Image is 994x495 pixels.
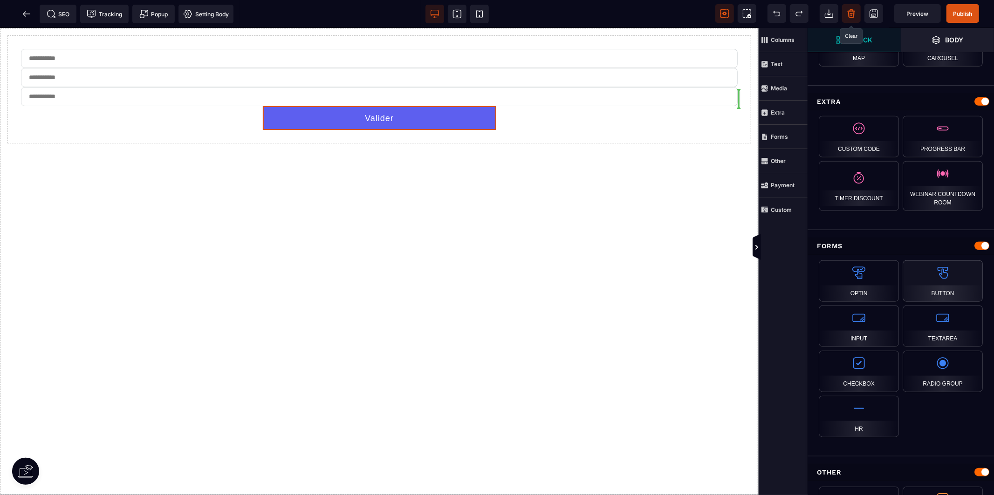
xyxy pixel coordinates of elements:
strong: Text [771,61,782,68]
span: Create Alert Modal [132,5,175,23]
span: Columns [759,28,808,52]
div: Textarea [903,305,983,347]
strong: Other [771,157,786,164]
div: Timer discount [819,161,899,211]
span: Seo meta data [40,5,76,23]
div: Other [808,464,994,481]
strong: Body [946,36,964,43]
span: View tablet [448,5,466,23]
strong: Payment [771,182,795,189]
span: Back [17,5,36,23]
span: Toggle Views [808,234,817,262]
span: Screenshot [738,4,756,23]
div: OptIn [819,260,899,302]
div: Custom code [819,116,899,157]
span: View desktop [425,5,444,23]
div: Radio Group [903,351,983,392]
span: Tracking [87,9,122,19]
span: Preview [894,4,941,23]
span: Text [759,52,808,76]
strong: Custom [771,206,792,213]
span: View components [715,4,734,23]
div: Hr [819,396,899,437]
span: Favicon [178,5,233,23]
span: Custom Block [759,197,808,222]
span: SEO [47,9,70,19]
span: Clear [842,4,861,23]
span: Publish [953,10,973,17]
strong: Media [771,85,787,92]
span: Preview [907,10,929,17]
div: Forms [808,237,994,255]
strong: Columns [771,36,795,43]
div: Progress bar [903,116,983,157]
div: Input [819,305,899,347]
span: View mobile [470,5,489,23]
span: Setting Body [183,9,229,19]
span: Save [946,4,979,23]
span: Undo [768,4,786,23]
span: Open Blocks [808,28,901,52]
div: Extra [808,93,994,110]
div: Checkbox [819,351,899,392]
button: Valider [263,78,496,102]
span: Redo [790,4,809,23]
span: Forms [759,125,808,149]
span: Payment [759,173,808,197]
span: Open Import Webpage [820,4,838,23]
span: Extra [759,101,808,125]
span: Media [759,76,808,101]
span: Popup [139,9,168,19]
span: Save [864,4,883,23]
strong: Extra [771,109,785,116]
div: Webinar countdown room [903,161,983,211]
span: Other [759,149,808,173]
span: Tracking code [80,5,129,23]
div: Button [903,260,983,302]
strong: Forms [771,133,788,140]
span: Open Layers [901,28,994,52]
